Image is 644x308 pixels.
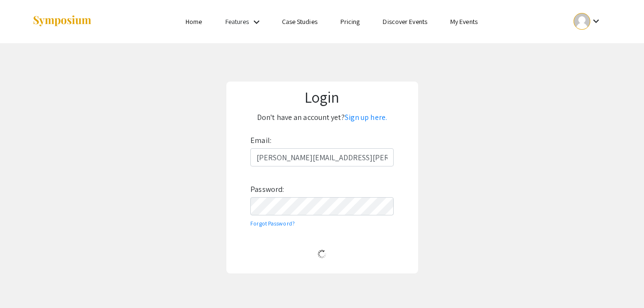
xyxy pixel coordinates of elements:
[340,17,360,26] a: Pricing
[314,246,330,262] img: Loading
[250,220,295,227] a: Forgot Password?
[250,182,284,197] label: Password:
[32,15,92,28] img: Symposium by ForagerOne
[563,11,612,32] button: Expand account dropdown
[383,17,427,26] a: Discover Events
[250,133,271,148] label: Email:
[7,265,41,301] iframe: Chat
[233,88,411,106] h1: Login
[450,17,478,26] a: My Events
[345,112,387,122] a: Sign up here.
[225,17,249,26] a: Features
[186,17,202,26] a: Home
[282,17,317,26] a: Case Studies
[251,16,262,28] mat-icon: Expand Features list
[233,110,411,125] p: Don't have an account yet?
[590,15,602,27] mat-icon: Expand account dropdown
